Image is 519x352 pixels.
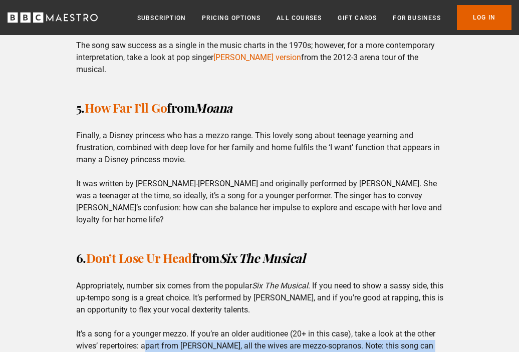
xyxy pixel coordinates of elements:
[219,249,306,266] em: Six The Musical
[8,10,98,25] svg: BBC Maestro
[137,13,186,23] a: Subscription
[76,96,443,120] h3: 5. from
[194,99,232,116] em: Moana
[86,249,192,266] a: Don’t Lose Ur Head
[277,13,322,23] a: All Courses
[213,53,301,62] a: [PERSON_NAME] version
[457,5,511,30] a: Log In
[85,99,167,116] a: How Far I’ll Go
[76,130,443,226] p: Finally, a Disney princess who has a mezzo range. This lovely song about teenage yearning and fru...
[202,13,261,23] a: Pricing Options
[137,5,511,30] nav: Primary
[76,246,443,270] h3: 6. from
[252,281,308,290] em: Six The Musical
[393,13,440,23] a: For business
[338,13,377,23] a: Gift Cards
